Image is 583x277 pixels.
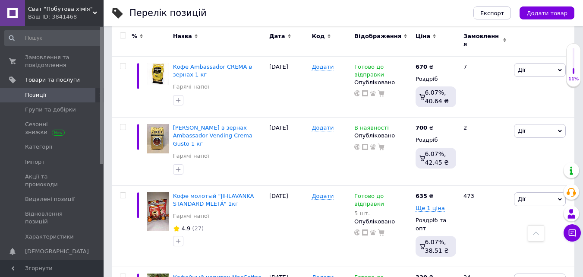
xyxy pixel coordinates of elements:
[267,118,310,186] div: [DATE]
[416,136,456,144] div: Роздріб
[25,158,45,166] span: Імпорт
[416,192,433,200] div: ₴
[526,10,567,16] span: Додати товар
[267,186,310,267] div: [DATE]
[173,152,209,160] a: Гарячі напої
[192,225,204,232] span: (27)
[458,56,512,118] div: 7
[25,106,76,114] span: Групи та добірки
[25,173,80,188] span: Акції та промокоди
[173,83,209,91] a: Гарячі напої
[416,75,456,83] div: Роздріб
[147,63,169,85] img: Кофе Ambassador CREMA в зернах 1 кг
[28,5,93,13] span: Сват "Побутова хімія"
[182,225,191,232] span: 4.9
[28,13,104,21] div: Ваш ID: 3841468
[458,118,512,186] div: 2
[173,32,192,40] span: Назва
[416,124,427,131] b: 700
[25,143,52,151] span: Категорії
[425,150,448,166] span: 6.07%, 42.45 ₴
[173,193,254,207] a: Кофе молотый "JIHLAVANKA STANDARD MLETÁ" 1кг
[416,193,427,199] b: 635
[354,124,389,134] span: В наявності
[312,64,334,70] span: Додати
[312,124,334,131] span: Додати
[267,56,310,118] div: [DATE]
[567,76,580,82] div: 11%
[416,32,430,40] span: Ціна
[416,63,433,71] div: ₴
[518,196,525,202] span: Дії
[4,30,102,46] input: Пошук
[354,193,384,210] span: Готово до відправки
[458,186,512,267] div: 473
[463,32,501,48] span: Замовлення
[518,127,525,134] span: Дії
[416,64,427,70] b: 670
[354,64,384,80] span: Готово до відправки
[354,32,401,40] span: Відображення
[312,32,325,40] span: Код
[173,64,252,78] a: Кофе Ambassador CREMA в зернах 1 кг
[480,10,504,16] span: Експорт
[425,239,448,254] span: 6.07%, 38.51 ₴
[354,79,411,86] div: Опубліковано
[147,124,169,153] img: Кофе в зернах Ambassador Vending Crema Gusto 1 кг
[25,248,89,255] span: [DEMOGRAPHIC_DATA]
[25,91,46,99] span: Позиції
[518,67,525,73] span: Дії
[312,193,334,200] span: Додати
[25,210,80,226] span: Відновлення позицій
[473,6,511,19] button: Експорт
[25,76,80,84] span: Товари та послуги
[147,192,169,231] img: Кофе молотый "JIHLAVANKA STANDARD MLETÁ" 1кг
[354,210,411,217] div: 5 шт.
[269,32,285,40] span: Дата
[25,233,74,241] span: Характеристики
[25,54,80,69] span: Замовлення та повідомлення
[416,217,456,232] div: Роздріб та опт
[132,32,137,40] span: %
[25,195,75,203] span: Видалені позиції
[129,9,207,18] div: Перелік позицій
[564,224,581,242] button: Чат з покупцем
[354,218,411,226] div: Опубліковано
[354,132,411,140] div: Опубліковано
[416,124,433,132] div: ₴
[173,212,209,220] a: Гарячі напої
[425,89,448,105] span: 6.07%, 40.64 ₴
[520,6,574,19] button: Додати товар
[25,121,80,136] span: Сезонні знижки
[416,205,445,212] span: Ще 1 ціна
[173,124,252,146] a: [PERSON_NAME] в зернах Ambassador Vending Crema Gusto 1 кг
